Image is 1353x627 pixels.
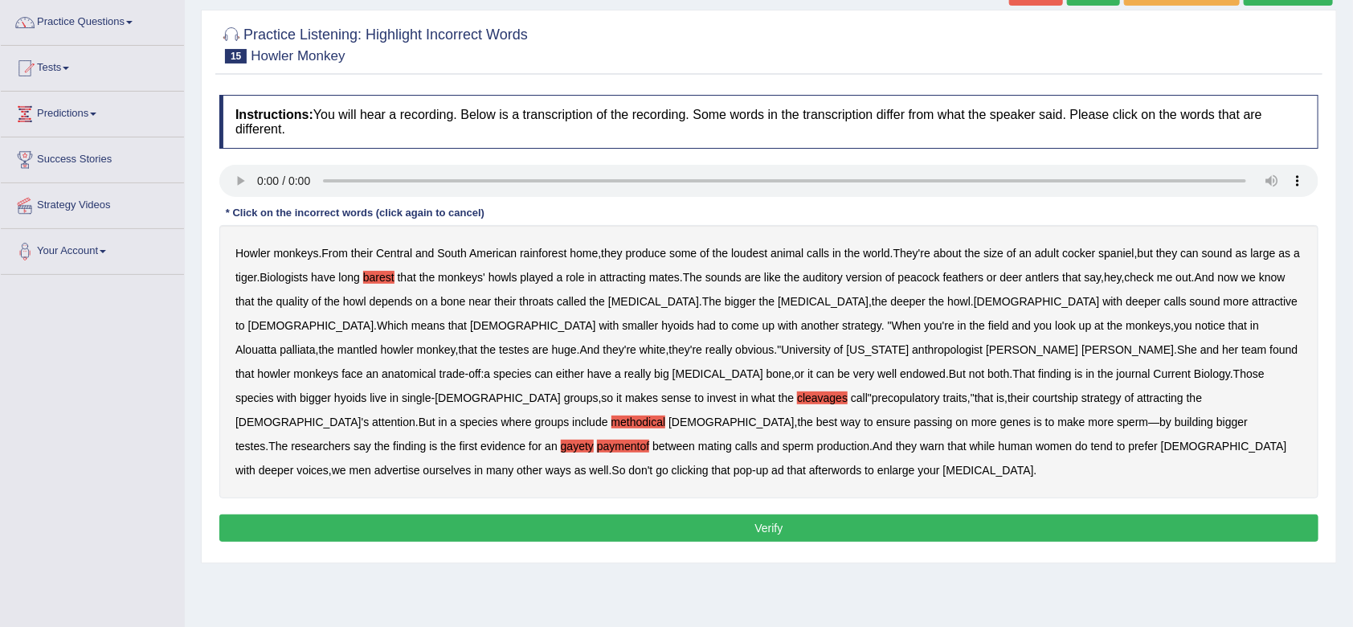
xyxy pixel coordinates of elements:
[1007,247,1016,260] b: of
[1236,247,1248,260] b: as
[1098,247,1134,260] b: spaniel
[705,271,742,284] b: sounds
[956,416,969,428] b: on
[1034,319,1053,332] b: you
[900,367,946,380] b: endowed
[374,440,390,453] b: the
[1086,367,1095,380] b: in
[924,319,954,332] b: you're
[235,247,271,260] b: Howler
[572,416,607,428] b: include
[1000,416,1031,428] b: genes
[601,247,622,260] b: they
[257,367,290,380] b: howler
[417,343,456,356] b: monkey
[971,416,997,428] b: more
[943,271,984,284] b: feathers
[293,367,338,380] b: monkeys
[393,440,426,453] b: finding
[570,247,598,260] b: home
[798,416,813,428] b: the
[1251,247,1276,260] b: large
[885,271,895,284] b: of
[235,391,273,404] b: species
[561,440,594,453] b: gayety
[779,391,794,404] b: the
[1241,271,1256,284] b: we
[1062,271,1081,284] b: that
[1008,391,1029,404] b: their
[700,247,709,260] b: of
[520,271,553,284] b: played
[1259,271,1286,284] b: know
[616,391,622,404] b: it
[661,319,693,332] b: hyoids
[599,271,646,284] b: attracting
[235,367,254,380] b: that
[402,391,431,404] b: single
[842,319,881,332] b: strategy
[440,440,456,453] b: the
[468,295,491,308] b: near
[877,367,897,380] b: well
[1079,319,1092,332] b: up
[435,391,561,404] b: [DEMOGRAPHIC_DATA]
[892,319,922,332] b: When
[622,319,658,332] b: smaller
[844,247,860,260] b: the
[1034,416,1042,428] b: is
[566,271,584,284] b: role
[415,295,428,308] b: on
[381,343,414,356] b: howler
[535,416,570,428] b: groups
[1045,416,1055,428] b: to
[958,319,967,332] b: in
[1250,319,1259,332] b: in
[1094,319,1104,332] b: at
[893,247,930,260] b: They're
[987,271,996,284] b: or
[762,319,775,332] b: up
[219,225,1318,498] div: . , . , . . , , . . , . . . " , , , . , ." . - : , . . . - , " ," , . , — . . , . - .
[276,391,296,404] b: with
[783,440,814,453] b: sperm
[624,367,651,380] b: really
[834,343,844,356] b: of
[235,271,256,284] b: tiger
[337,343,378,356] b: mantled
[987,367,1009,380] b: both
[1187,391,1202,404] b: the
[761,440,779,453] b: and
[1174,319,1192,332] b: you
[325,295,340,308] b: the
[1075,367,1083,380] b: is
[1279,247,1291,260] b: as
[840,416,860,428] b: way
[784,271,799,284] b: the
[778,295,869,308] b: [MEDICAL_DATA]
[557,295,587,308] b: called
[877,416,911,428] b: ensure
[898,271,940,284] b: peacock
[235,440,265,453] b: testes
[1241,343,1266,356] b: team
[1081,391,1122,404] b: strategy
[816,416,837,428] b: best
[235,416,369,428] b: [DEMOGRAPHIC_DATA]'s
[797,391,848,404] b: cleavages
[351,247,373,260] b: their
[235,343,276,356] b: Alouatta
[986,343,1078,356] b: [PERSON_NAME]
[440,295,465,308] b: bone
[438,271,485,284] b: monkeys'
[759,295,775,308] b: the
[321,247,348,260] b: From
[625,391,658,404] b: makes
[838,367,851,380] b: be
[1175,416,1213,428] b: building
[807,367,813,380] b: it
[439,367,465,380] b: trade
[778,319,798,332] b: with
[1058,416,1085,428] b: make
[372,416,415,428] b: attention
